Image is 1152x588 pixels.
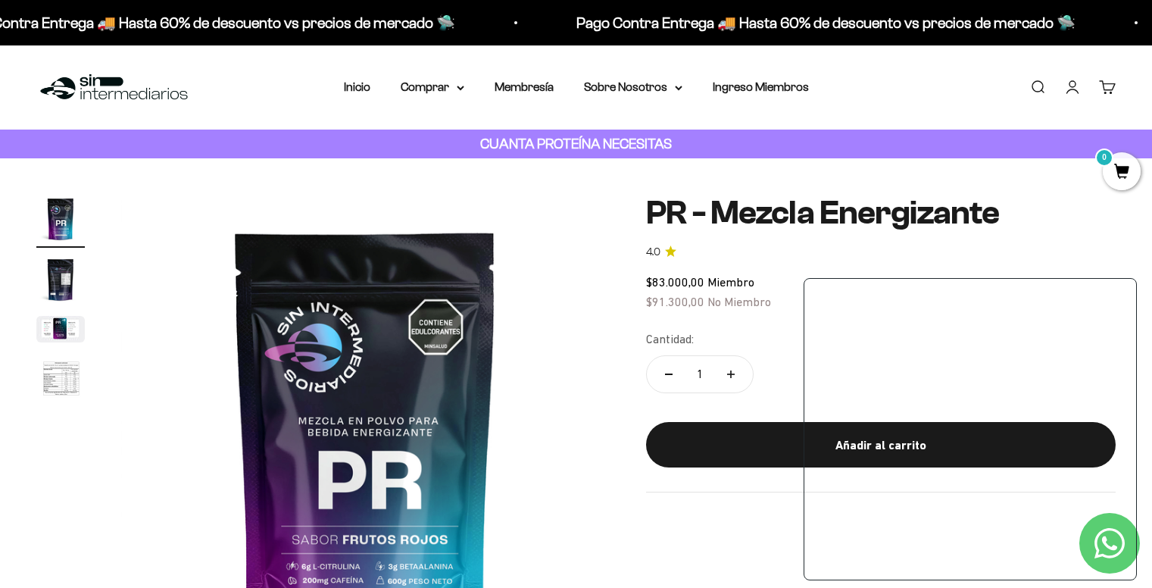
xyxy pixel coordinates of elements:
label: Cantidad: [646,330,694,349]
summary: Sobre Nosotros [584,77,682,97]
button: Ir al artículo 2 [36,255,85,308]
span: No Miembro [707,295,771,308]
div: Añadir al carrito [676,436,1085,455]
a: Membresía [495,80,554,93]
a: 4.04.0 de 5.0 estrellas [646,244,1116,261]
img: PR - Mezcla Energizante [36,195,85,243]
img: PR - Mezcla Energizante [36,316,85,342]
img: PR - Mezcla Energizante [36,355,85,405]
span: $91.300,00 [646,295,704,308]
button: Ir al artículo 3 [36,316,85,347]
strong: CUANTA PROTEÍNA NECESITAS [480,136,672,152]
span: $83.000,00 [646,275,704,289]
button: Reducir cantidad [647,356,691,393]
button: Añadir al carrito [646,422,1116,468]
iframe: zigpoll-iframe [804,277,1136,580]
summary: Comprar [401,77,464,97]
button: Ir al artículo 4 [36,355,85,409]
button: Ir al artículo 1 [36,195,85,248]
a: Inicio [344,80,370,93]
a: Ingreso Miembros [713,80,809,93]
span: 4.0 [646,244,660,261]
button: Aumentar cantidad [709,356,753,393]
mark: 0 [1095,149,1113,167]
img: PR - Mezcla Energizante [36,255,85,304]
a: 0 [1103,164,1141,181]
span: Miembro [707,275,754,289]
p: Pago Contra Entrega 🚚 Hasta 60% de descuento vs precios de mercado 🛸 [576,11,1076,35]
h1: PR - Mezcla Energizante [646,195,1116,231]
